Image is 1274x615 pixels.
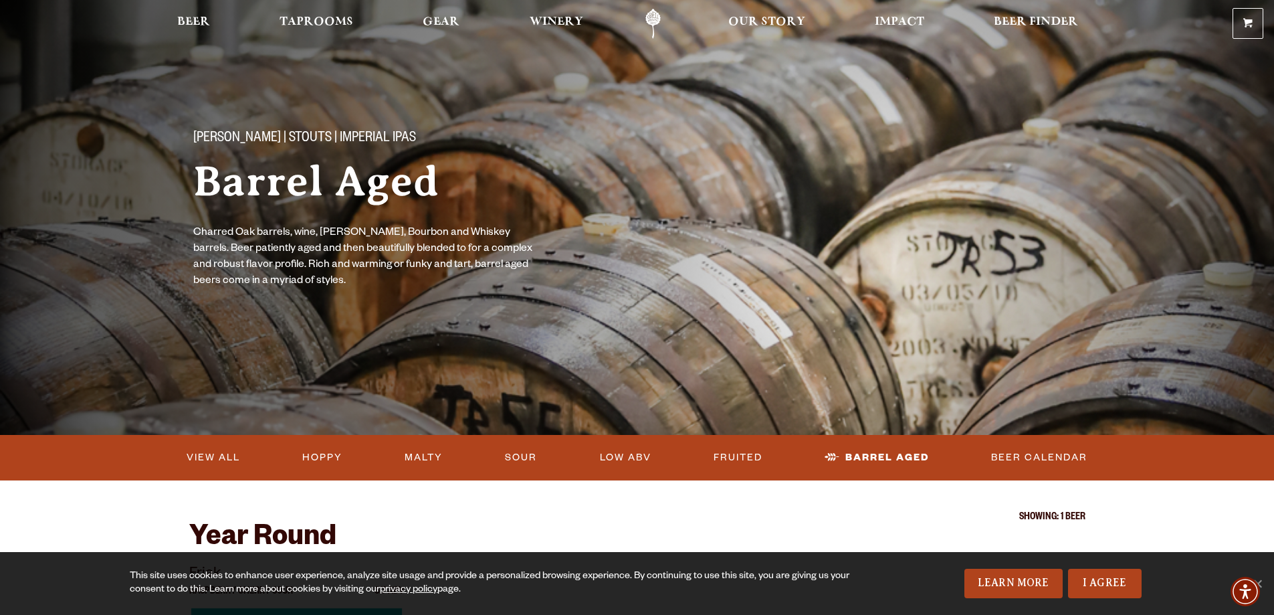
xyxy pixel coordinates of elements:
span: Winery [530,17,583,27]
a: Beer [169,9,219,39]
div: Accessibility Menu [1231,577,1260,606]
a: Beer Calendar [986,442,1093,473]
a: Our Story [720,9,814,39]
span: Impact [875,17,924,27]
a: View All [181,442,245,473]
a: Malty [399,442,448,473]
a: privacy policy [380,585,437,596]
a: I Agree [1068,569,1142,598]
a: Fruited [708,442,768,473]
span: Our Story [728,17,805,27]
h2: Year Round [189,523,1085,555]
a: Taprooms [271,9,362,39]
h1: Barrel Aged [193,159,611,204]
span: Gear [423,17,459,27]
div: This site uses cookies to enhance user experience, analyze site usage and provide a personalized ... [130,570,854,597]
a: Winery [521,9,592,39]
a: Hoppy [297,442,348,473]
a: Gear [414,9,468,39]
a: Sour [500,442,542,473]
a: Barrel Aged [819,442,934,473]
span: Taprooms [280,17,353,27]
p: Showing: 1 Beer [189,513,1085,523]
a: Odell Home [628,9,678,39]
a: Impact [866,9,933,39]
span: Beer [177,17,210,27]
p: Charred Oak barrels, wine, [PERSON_NAME], Bourbon and Whiskey barrels. Beer patiently aged and th... [193,226,536,290]
a: Beer Finder [985,9,1087,39]
a: Low ABV [595,442,657,473]
span: Beer Finder [994,17,1078,27]
a: Learn More [964,569,1063,598]
span: [PERSON_NAME] | Stouts | Imperial IPAs [193,130,416,148]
